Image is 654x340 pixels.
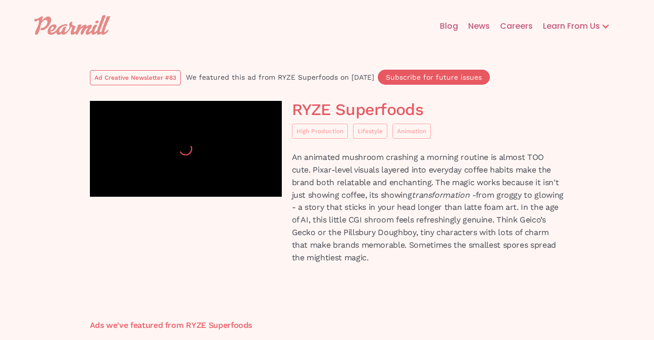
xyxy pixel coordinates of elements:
em: transformation - [412,190,475,200]
a: High Production [292,124,348,139]
div: on [340,72,351,82]
a: Ad Creative Newsletter #83 [90,70,181,85]
div: Ad Creative Newsletter #83 [94,73,176,83]
h3: Ads we've featured from [90,321,186,330]
div: High Production [296,126,343,136]
a: Blog [430,10,458,42]
a: Subscribe for future issues [377,69,491,86]
a: News [458,10,490,42]
div: Subscribe for future issues [386,74,482,81]
div: [DATE] [351,72,377,82]
h3: RYZE Superfoods [186,321,252,330]
div: Lifestyle [358,126,383,136]
a: Careers [490,10,533,42]
h1: RYZE Superfoods [292,101,565,119]
div: Learn From Us [533,10,620,42]
p: An animated mushroom crashing a morning routine is almost TOO cute. Pixar-level visuals layered i... [292,151,565,264]
div: RYZE Superfoods [278,72,340,82]
a: Animation [392,124,431,139]
div: Animation [397,126,426,136]
div: We featured this ad from [186,72,278,82]
div: Learn From Us [533,20,600,32]
a: Lifestyle [353,124,387,139]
